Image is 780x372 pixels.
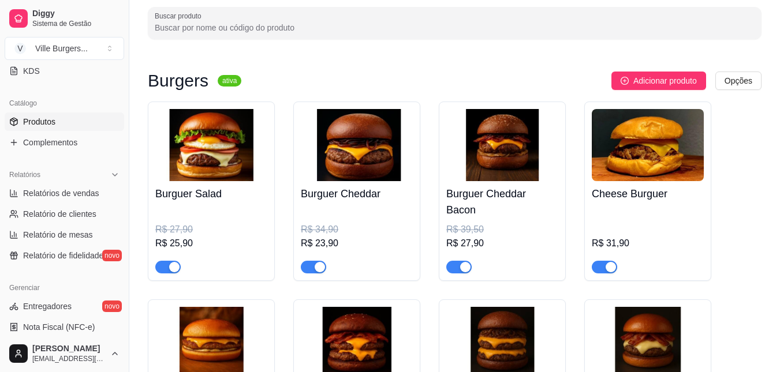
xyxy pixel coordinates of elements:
[5,133,124,152] a: Complementos
[148,74,208,88] h3: Burgers
[5,246,124,265] a: Relatório de fidelidadenovo
[23,187,99,199] span: Relatórios de vendas
[32,344,106,354] span: [PERSON_NAME]
[32,19,120,28] span: Sistema de Gestão
[5,37,124,60] button: Select a team
[621,77,629,85] span: plus-circle
[301,186,413,202] h4: Burguer Cheddar
[155,186,267,202] h4: Burguer Salad
[23,229,93,241] span: Relatório de mesas
[5,5,124,32] a: DiggySistema de Gestão
[35,43,88,54] div: Ville Burgers ...
[446,109,558,181] img: product-image
[218,75,241,87] sup: ativa
[32,354,106,363] span: [EMAIL_ADDRESS][DOMAIN_NAME]
[155,11,206,21] label: Buscar produto
[592,186,704,202] h4: Cheese Burguer
[23,321,95,333] span: Nota Fiscal (NFC-e)
[9,170,40,179] span: Relatórios
[14,43,26,54] span: V
[592,109,704,181] img: product-image
[446,236,558,250] div: R$ 27,90
[301,236,413,250] div: R$ 23,90
[446,186,558,218] h4: Burguer Cheddar Bacon
[23,250,103,261] span: Relatório de fidelidade
[5,279,124,297] div: Gerenciar
[611,72,706,90] button: Adicionar produto
[5,226,124,244] a: Relatório de mesas
[155,236,267,250] div: R$ 25,90
[32,9,120,19] span: Diggy
[446,223,558,236] div: R$ 39,50
[5,112,124,131] a: Produtos
[155,223,267,236] div: R$ 27,90
[633,74,697,87] span: Adicionar produto
[5,297,124,315] a: Entregadoresnovo
[301,223,413,236] div: R$ 34,90
[23,116,55,127] span: Produtos
[592,236,704,250] div: R$ 31,90
[5,340,124,367] button: [PERSON_NAME][EMAIL_ADDRESS][DOMAIN_NAME]
[155,109,267,181] img: product-image
[23,137,77,148] span: Complementos
[155,22,755,33] input: Buscar produto
[5,94,124,112] div: Catálogo
[725,74,752,87] span: Opções
[23,300,72,312] span: Entregadores
[715,72,762,90] button: Opções
[23,65,40,77] span: KDS
[5,318,124,336] a: Nota Fiscal (NFC-e)
[5,205,124,223] a: Relatório de clientes
[5,62,124,80] a: KDS
[5,184,124,202] a: Relatórios de vendas
[301,109,413,181] img: product-image
[23,208,96,220] span: Relatório de clientes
